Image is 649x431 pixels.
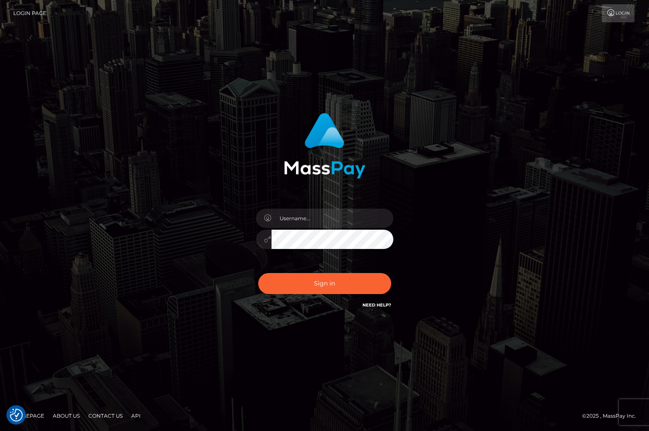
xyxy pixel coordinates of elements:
[272,209,393,228] input: Username...
[85,409,126,422] a: Contact Us
[10,409,23,422] button: Consent Preferences
[10,409,23,422] img: Revisit consent button
[284,113,365,179] img: MassPay Login
[128,409,144,422] a: API
[9,409,48,422] a: Homepage
[49,409,83,422] a: About Us
[258,273,391,294] button: Sign in
[13,4,46,22] a: Login Page
[582,411,643,421] div: © 2025 , MassPay Inc.
[602,4,634,22] a: Login
[362,302,391,308] a: Need Help?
